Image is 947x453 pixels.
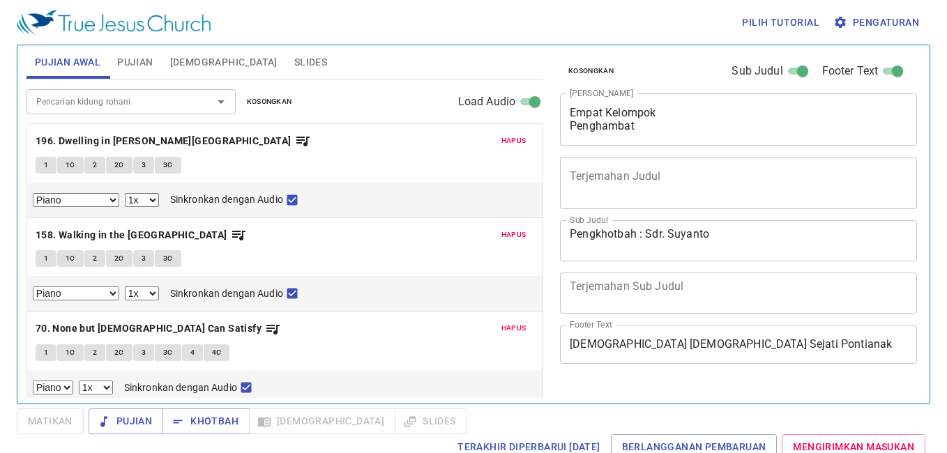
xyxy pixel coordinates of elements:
[106,157,132,174] button: 2C
[57,250,84,267] button: 1C
[36,132,291,150] b: 196. Dwelling in [PERSON_NAME][GEOGRAPHIC_DATA]
[742,14,819,31] span: Pilih tutorial
[142,252,146,265] span: 3
[93,346,97,359] span: 2
[736,10,825,36] button: Pilih tutorial
[36,227,227,244] b: 158. Walking in the [GEOGRAPHIC_DATA]
[133,344,154,361] button: 3
[570,227,907,254] textarea: Pengkhotbah : Sdr. Suyanto
[162,408,250,434] button: Khotbah
[114,159,124,171] span: 2C
[84,157,105,174] button: 2
[568,65,614,77] span: Kosongkan
[133,250,154,267] button: 3
[36,344,56,361] button: 1
[33,381,73,394] select: Select Track
[142,159,146,171] span: 3
[114,346,124,359] span: 2C
[182,344,203,361] button: 4
[84,250,105,267] button: 2
[124,381,237,395] span: Sinkronkan dengan Audio
[836,14,919,31] span: Pengaturan
[66,159,75,171] span: 1C
[247,95,292,108] span: Kosongkan
[501,229,526,241] span: Hapus
[44,159,48,171] span: 1
[125,193,159,207] select: Playback Rate
[35,54,100,71] span: Pujian Awal
[170,54,278,71] span: [DEMOGRAPHIC_DATA]
[84,344,105,361] button: 2
[33,286,119,300] select: Select Track
[36,250,56,267] button: 1
[170,286,283,301] span: Sinkronkan dengan Audio
[204,344,230,361] button: 4C
[57,344,84,361] button: 1C
[211,92,231,112] button: Open
[57,157,84,174] button: 1C
[79,381,113,394] select: Playback Rate
[238,93,301,110] button: Kosongkan
[17,10,211,35] img: True Jesus Church
[33,193,119,207] select: Select Track
[93,159,97,171] span: 2
[458,93,516,110] span: Load Audio
[570,106,907,132] textarea: Empat Kelompok Penghambat
[36,227,247,244] button: 158. Walking in the [GEOGRAPHIC_DATA]
[493,227,535,243] button: Hapus
[493,320,535,337] button: Hapus
[89,408,163,434] button: Pujian
[106,344,132,361] button: 2C
[732,63,782,79] span: Sub Judul
[294,54,327,71] span: Slides
[36,320,282,337] button: 70. None but [DEMOGRAPHIC_DATA] Can Satisfy
[501,135,526,147] span: Hapus
[36,132,311,150] button: 196. Dwelling in [PERSON_NAME][GEOGRAPHIC_DATA]
[212,346,222,359] span: 4C
[44,252,48,265] span: 1
[93,252,97,265] span: 2
[163,252,173,265] span: 3C
[163,159,173,171] span: 3C
[100,413,152,430] span: Pujian
[36,320,262,337] b: 70. None but [DEMOGRAPHIC_DATA] Can Satisfy
[831,10,925,36] button: Pengaturan
[133,157,154,174] button: 3
[117,54,153,71] span: Pujian
[106,250,132,267] button: 2C
[493,132,535,149] button: Hapus
[66,252,75,265] span: 1C
[560,63,622,79] button: Kosongkan
[501,322,526,335] span: Hapus
[114,252,124,265] span: 2C
[155,157,181,174] button: 3C
[163,346,173,359] span: 3C
[170,192,283,207] span: Sinkronkan dengan Audio
[190,346,195,359] span: 4
[155,344,181,361] button: 3C
[155,250,181,267] button: 3C
[125,286,159,300] select: Playback Rate
[142,346,146,359] span: 3
[36,157,56,174] button: 1
[66,346,75,359] span: 1C
[44,346,48,359] span: 1
[174,413,238,430] span: Khotbah
[822,63,879,79] span: Footer Text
